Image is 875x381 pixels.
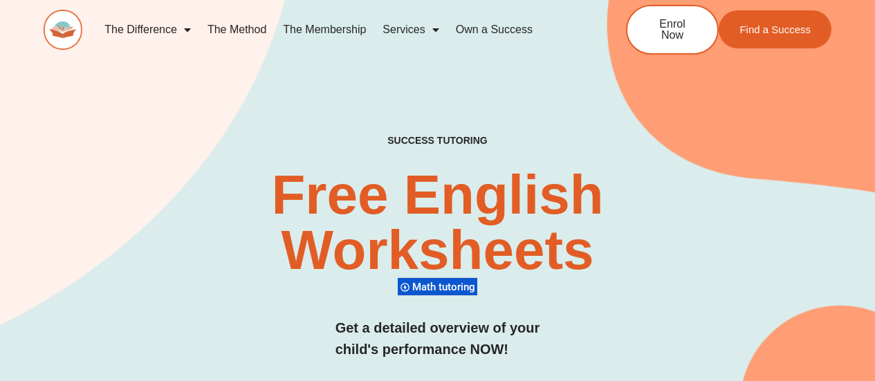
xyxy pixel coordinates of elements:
[178,167,697,278] h2: Free English Worksheets​
[648,19,697,41] span: Enrol Now
[199,14,275,46] a: The Method
[321,135,554,147] h4: SUCCESS TUTORING​
[275,14,374,46] a: The Membership
[739,24,811,35] span: Find a Success
[96,14,199,46] a: The Difference
[626,5,719,55] a: Enrol Now
[96,14,580,46] nav: Menu
[412,281,479,293] span: Math tutoring
[374,14,447,46] a: Services
[335,317,540,360] h3: Get a detailed overview of your child's performance NOW!
[719,10,831,48] a: Find a Success
[398,277,477,296] div: Math tutoring
[448,14,541,46] a: Own a Success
